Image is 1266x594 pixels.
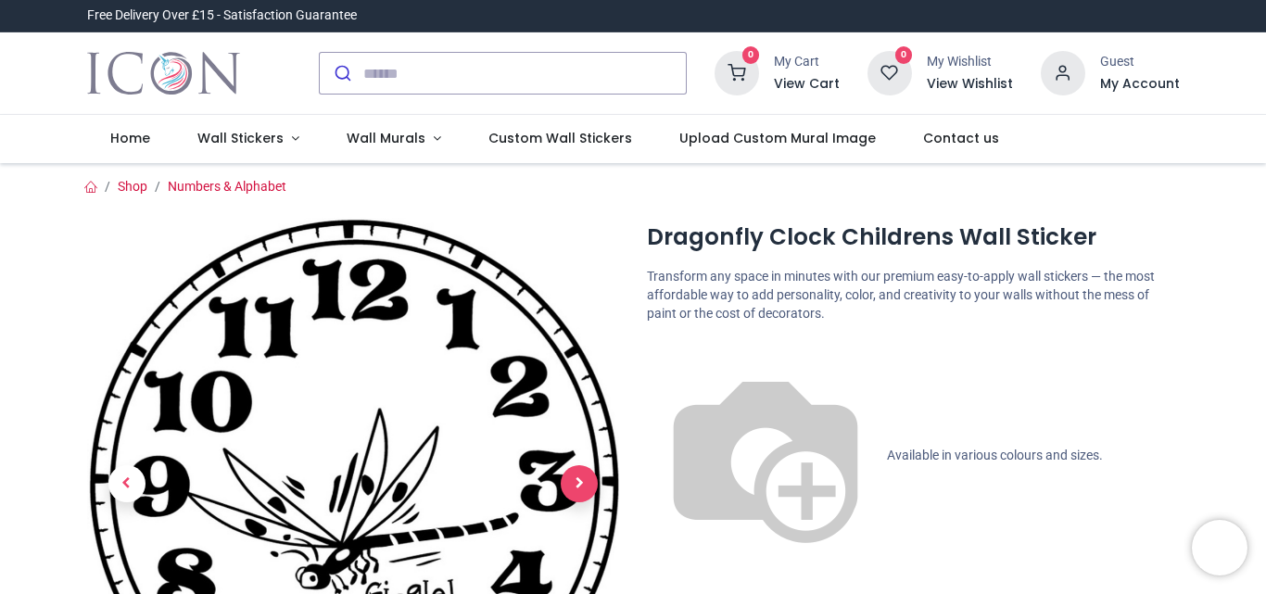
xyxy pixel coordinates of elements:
[895,46,913,64] sup: 0
[647,268,1180,322] p: Transform any space in minutes with our premium easy-to-apply wall stickers — the most affordable...
[679,129,876,147] span: Upload Custom Mural Image
[647,221,1180,253] h1: Dragonfly Clock Childrens Wall Sticker
[488,129,632,147] span: Custom Wall Stickers
[323,115,464,163] a: Wall Murals
[1192,520,1247,575] iframe: Brevo live chat
[197,129,284,147] span: Wall Stickers
[887,448,1103,462] span: Available in various colours and sizes.
[927,53,1013,71] div: My Wishlist
[87,6,357,25] div: Free Delivery Over £15 - Satisfaction Guarantee
[867,65,912,80] a: 0
[561,465,598,502] span: Next
[87,47,240,99] a: Logo of Icon Wall Stickers
[174,115,323,163] a: Wall Stickers
[742,46,760,64] sup: 0
[927,75,1013,94] a: View Wishlist
[923,129,999,147] span: Contact us
[1100,53,1180,71] div: Guest
[791,6,1180,25] iframe: Customer reviews powered by Trustpilot
[320,53,363,94] button: Submit
[347,129,425,147] span: Wall Murals
[118,179,147,194] a: Shop
[1100,75,1180,94] a: My Account
[774,75,840,94] a: View Cart
[110,129,150,147] span: Home
[168,179,286,194] a: Numbers & Alphabet
[715,65,759,80] a: 0
[774,53,840,71] div: My Cart
[108,465,146,502] span: Previous
[647,337,884,575] img: color-wheel.png
[87,47,240,99] img: Icon Wall Stickers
